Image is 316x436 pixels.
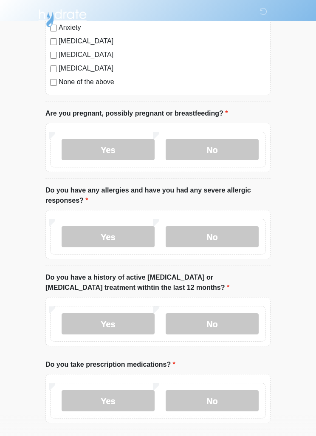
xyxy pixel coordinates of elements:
[62,139,155,160] label: Yes
[50,52,57,59] input: [MEDICAL_DATA]
[59,36,266,46] label: [MEDICAL_DATA]
[50,38,57,45] input: [MEDICAL_DATA]
[45,272,271,293] label: Do you have a history of active [MEDICAL_DATA] or [MEDICAL_DATA] treatment withtin the last 12 mo...
[59,63,266,74] label: [MEDICAL_DATA]
[62,390,155,411] label: Yes
[45,108,228,119] label: Are you pregnant, possibly pregnant or breastfeeding?
[59,77,266,87] label: None of the above
[50,65,57,72] input: [MEDICAL_DATA]
[62,313,155,334] label: Yes
[37,6,88,28] img: Hydrate IV Bar - Chandler Logo
[59,50,266,60] label: [MEDICAL_DATA]
[45,185,271,206] label: Do you have any allergies and have you had any severe allergic responses?
[166,390,259,411] label: No
[45,360,175,370] label: Do you take prescription medications?
[50,79,57,86] input: None of the above
[62,226,155,247] label: Yes
[166,226,259,247] label: No
[166,139,259,160] label: No
[166,313,259,334] label: No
